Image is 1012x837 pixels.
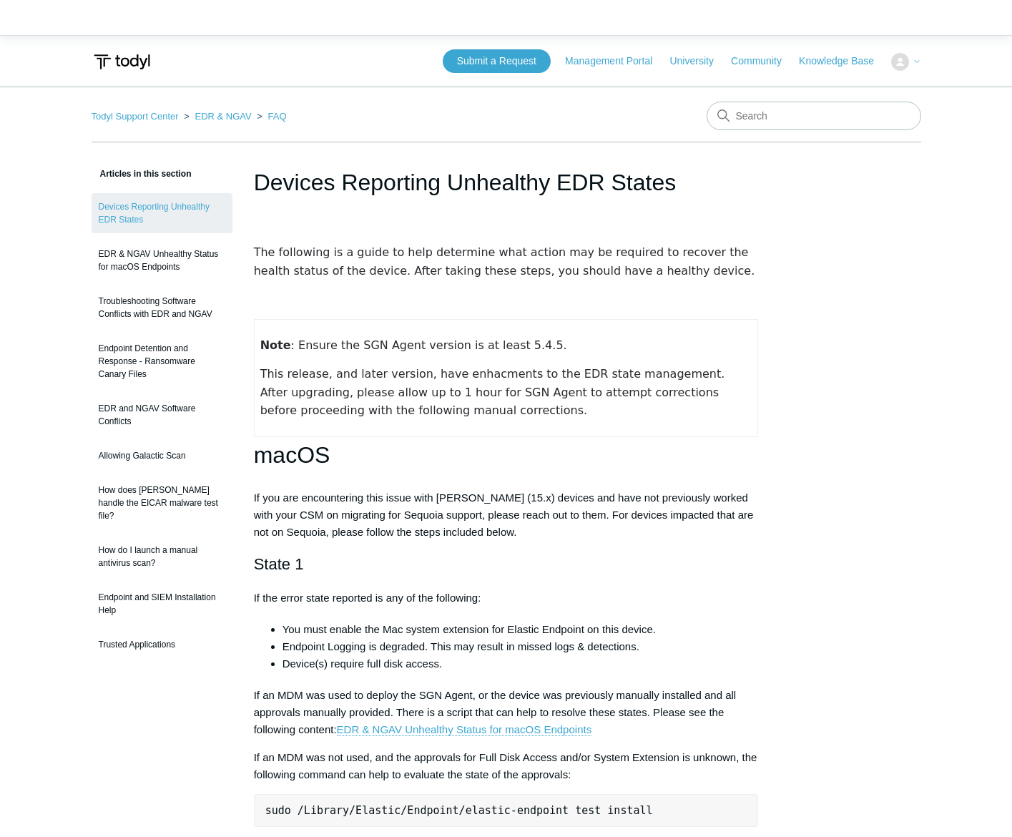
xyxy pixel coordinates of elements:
[268,111,287,122] a: FAQ
[260,367,729,417] span: This release, and later version, have enhacments to the EDR state management. After upgrading, pl...
[254,552,759,577] h2: State 1
[260,338,291,352] strong: Note
[254,489,759,541] p: If you are encountering this issue with [PERSON_NAME] (15.x) devices and have not previously work...
[92,395,232,435] a: EDR and NGAV Software Conflicts
[92,193,232,233] a: Devices Reporting Unhealthy EDR States
[92,584,232,624] a: Endpoint and SIEM Installation Help
[92,169,192,179] span: Articles in this section
[92,240,232,280] a: EDR & NGAV Unhealthy Status for macOS Endpoints
[669,54,727,69] a: University
[181,111,254,122] li: EDR & NGAV
[254,589,759,607] p: If the error state reported is any of the following:
[254,749,759,783] p: If an MDM was not used, and the approvals for Full Disk Access and/or System Extension is unknown...
[92,288,232,328] a: Troubleshooting Software Conflicts with EDR and NGAV
[254,245,755,278] span: The following is a guide to help determine what action may be required to recover the health stat...
[254,437,759,474] h1: macOS
[799,54,888,69] a: Knowledge Base
[92,537,232,577] a: How do I launch a manual antivirus scan?
[707,102,921,130] input: Search
[92,49,152,75] img: Todyl Support Center Help Center home page
[260,338,567,352] span: : Ensure the SGN Agent version is at least 5.4.5.
[254,687,759,738] p: If an MDM was used to deploy the SGN Agent, or the device was previously manually installed and a...
[283,638,759,655] li: Endpoint Logging is degraded. This may result in missed logs & detections.
[195,111,251,122] a: EDR & NGAV
[443,49,551,73] a: Submit a Request
[92,111,179,122] a: Todyl Support Center
[254,111,286,122] li: FAQ
[283,621,759,638] li: You must enable the Mac system extension for Elastic Endpoint on this device.
[565,54,667,69] a: Management Portal
[92,442,232,469] a: Allowing Galactic Scan
[731,54,796,69] a: Community
[92,111,182,122] li: Todyl Support Center
[254,165,759,200] h1: Devices Reporting Unhealthy EDR States
[254,794,759,827] pre: sudo /Library/Elastic/Endpoint/elastic-endpoint test install
[92,335,232,388] a: Endpoint Detention and Response - Ransomware Canary Files
[337,723,592,736] a: EDR & NGAV Unhealthy Status for macOS Endpoints
[92,631,232,658] a: Trusted Applications
[92,476,232,529] a: How does [PERSON_NAME] handle the EICAR malware test file?
[283,655,759,672] li: Device(s) require full disk access.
